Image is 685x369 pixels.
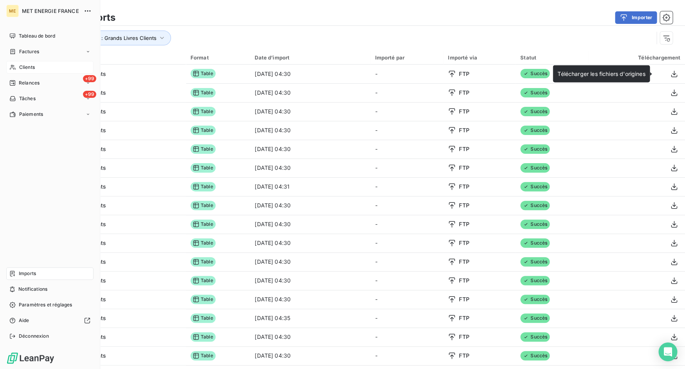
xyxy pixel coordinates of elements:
[250,158,370,177] td: [DATE] 04:30
[615,11,657,24] button: Importer
[448,54,511,61] div: Importé via
[19,32,55,40] span: Tableau de bord
[520,88,550,97] span: Succès
[19,111,43,118] span: Paiements
[250,83,370,102] td: [DATE] 04:30
[370,158,443,177] td: -
[250,177,370,196] td: [DATE] 04:31
[191,69,216,78] span: Table
[250,290,370,309] td: [DATE] 04:30
[191,351,216,360] span: Table
[19,95,36,102] span: Tâches
[250,140,370,158] td: [DATE] 04:30
[38,54,181,61] div: Import
[370,140,443,158] td: -
[191,201,216,210] span: Table
[19,64,35,71] span: Clients
[250,196,370,215] td: [DATE] 04:30
[255,54,365,61] div: Date d’import
[191,54,245,61] div: Format
[370,215,443,234] td: -
[370,346,443,365] td: -
[250,102,370,121] td: [DATE] 04:30
[250,65,370,83] td: [DATE] 04:30
[375,54,439,61] div: Importé par
[250,121,370,140] td: [DATE] 04:30
[19,333,49,340] span: Déconnexion
[370,309,443,328] td: -
[520,126,550,135] span: Succès
[459,333,469,341] span: FTP
[459,202,469,209] span: FTP
[520,107,550,116] span: Succès
[83,91,96,98] span: +99
[191,163,216,173] span: Table
[191,126,216,135] span: Table
[459,258,469,266] span: FTP
[520,201,550,210] span: Succès
[191,313,216,323] span: Table
[6,314,93,327] a: Aide
[520,69,550,78] span: Succès
[370,271,443,290] td: -
[250,328,370,346] td: [DATE] 04:30
[520,144,550,154] span: Succès
[370,234,443,252] td: -
[459,314,469,322] span: FTP
[191,257,216,266] span: Table
[658,342,677,361] div: Open Intercom Messenger
[459,89,469,97] span: FTP
[191,144,216,154] span: Table
[191,276,216,285] span: Table
[370,102,443,121] td: -
[520,332,550,342] span: Succès
[459,277,469,284] span: FTP
[520,220,550,229] span: Succès
[520,163,550,173] span: Succès
[459,108,469,115] span: FTP
[520,257,550,266] span: Succès
[459,183,469,191] span: FTP
[67,35,156,41] span: Type d’import : Grands Livres Clients
[250,271,370,290] td: [DATE] 04:30
[191,88,216,97] span: Table
[459,220,469,228] span: FTP
[6,5,19,17] div: ME
[459,164,469,172] span: FTP
[370,121,443,140] td: -
[18,286,47,293] span: Notifications
[22,8,79,14] span: MET ENERGIE FRANCE
[459,352,469,360] span: FTP
[191,220,216,229] span: Table
[520,276,550,285] span: Succès
[191,295,216,304] span: Table
[250,309,370,328] td: [DATE] 04:35
[370,196,443,215] td: -
[459,145,469,153] span: FTP
[370,290,443,309] td: -
[520,182,550,191] span: Succès
[191,107,216,116] span: Table
[191,182,216,191] span: Table
[459,126,469,134] span: FTP
[191,332,216,342] span: Table
[593,54,680,61] div: Téléchargement
[520,295,550,304] span: Succès
[520,238,550,248] span: Succès
[370,177,443,196] td: -
[250,252,370,271] td: [DATE] 04:30
[459,239,469,247] span: FTP
[6,352,55,364] img: Logo LeanPay
[250,215,370,234] td: [DATE] 04:30
[520,313,550,323] span: Succès
[459,295,469,303] span: FTP
[370,252,443,271] td: -
[191,238,216,248] span: Table
[370,83,443,102] td: -
[56,31,171,45] button: Type d’import : Grands Livres Clients
[370,65,443,83] td: -
[459,70,469,78] span: FTP
[19,48,39,55] span: Factures
[19,317,29,324] span: Aide
[19,270,36,277] span: Imports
